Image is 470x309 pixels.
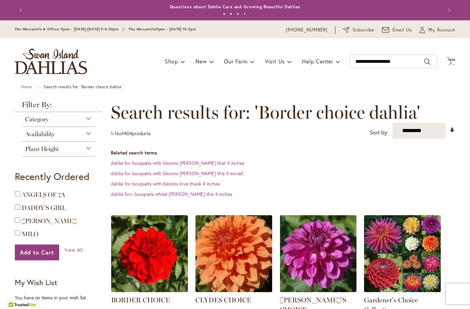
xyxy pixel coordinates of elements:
a: store logo [15,49,87,74]
span: Email Us [393,27,412,33]
button: Previous [15,3,29,17]
span: Availability [25,130,55,138]
img: TED'S CHOICE [280,215,356,292]
button: 4 of 4 [244,13,246,15]
label: Sort by: [370,126,388,139]
button: 3 of 4 [237,13,239,15]
a: CLYDES CHOICE [195,296,251,304]
strong: Recently Ordered [15,170,89,183]
span: Visit Us [265,58,285,65]
a: MILO [22,230,39,238]
a: DADDY'S GIRL [22,204,66,212]
button: Add to Cart [15,245,59,260]
iframe: Launch Accessibility Center [5,285,24,304]
span: The Mercantile & Office Open - [DATE]-[DATE] 9-4:30pm / The Mercantile [15,27,156,31]
span: Plant Height [25,145,59,153]
a: Subscribe [343,27,374,33]
a: Email Us [382,27,412,33]
span: New [195,58,207,65]
span: Open - [DATE] 10-3pm [156,27,196,31]
span: Search results for: 'Border choice dahlia' [111,102,420,123]
span: Our Farm [224,58,247,65]
a: Gardener's Choice Collection [364,287,441,293]
div: You have no items in your wish list. [15,294,107,301]
dt: Related search terms [111,149,455,156]
a: dahlia for bouquets with blooms love thank 4 inches [111,180,220,187]
span: Shop [165,58,178,65]
a: dahlia for bouquets with blooms [PERSON_NAME] that 4 inches [111,160,244,166]
img: BORDER CHOICE [111,215,188,292]
a: [PHONE_NUMBER] [286,27,328,33]
button: 1 of 4 [223,13,225,15]
img: Clyde's Choice [195,215,272,292]
p: - of products [111,128,151,139]
span: 2 [450,60,452,65]
a: TED'S CHOICE [280,287,356,293]
a: Questions about Dahlia Care and Growing Beautiful Dahlias [170,4,300,9]
strong: My Wish List [15,277,57,287]
a: dahlia for bouquets with blooms [PERSON_NAME] this 4 incred [111,170,243,177]
span: 16 [115,130,119,137]
span: 1 [111,130,113,137]
a: Home [21,84,32,89]
a: BORDER CHOICE [111,287,188,293]
a: View All [64,247,83,253]
button: 2 [447,57,455,66]
button: Next [441,3,455,17]
span: 404 [124,130,132,137]
a: Clyde's Choice [195,287,272,293]
a: [PERSON_NAME] [22,217,77,225]
span: Category [25,116,49,123]
span: Help Center [302,58,333,65]
span: Subscribe [353,27,374,33]
span: Add to Cart [20,249,54,256]
a: BORDER CHOICE [111,296,170,304]
strong: Search results for: 'Border choice dahlia' [44,84,122,89]
a: ANGELS OF 7A [22,191,65,199]
img: Gardener's Choice Collection [364,215,441,292]
a: dahlia forc bouquets wheel [PERSON_NAME] this 4 inches [111,191,232,197]
span: My Account [428,27,455,33]
button: 2 of 4 [230,13,232,15]
strong: Filter By: [15,101,102,112]
button: My Account [419,27,455,33]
